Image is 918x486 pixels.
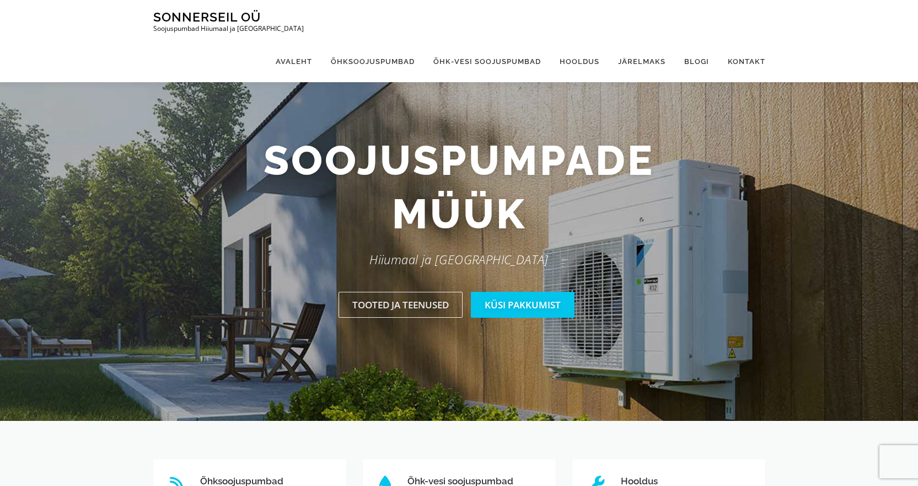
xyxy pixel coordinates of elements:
a: Õhk-vesi soojuspumbad [424,41,550,82]
p: Soojuspumbad Hiiumaal ja [GEOGRAPHIC_DATA] [153,25,304,33]
a: Õhksoojuspumbad [321,41,424,82]
a: Blogi [675,41,718,82]
a: Tooted ja teenused [339,292,463,318]
h2: Soojuspumpade [145,133,774,241]
a: Kontakt [718,41,765,82]
a: Avaleht [266,41,321,82]
a: Küsi pakkumist [471,292,575,318]
a: Järelmaks [609,41,675,82]
p: Hiiumaal ja [GEOGRAPHIC_DATA] [145,249,774,270]
span: müük [392,187,527,241]
a: Sonnerseil OÜ [153,9,261,24]
a: Hooldus [550,41,609,82]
